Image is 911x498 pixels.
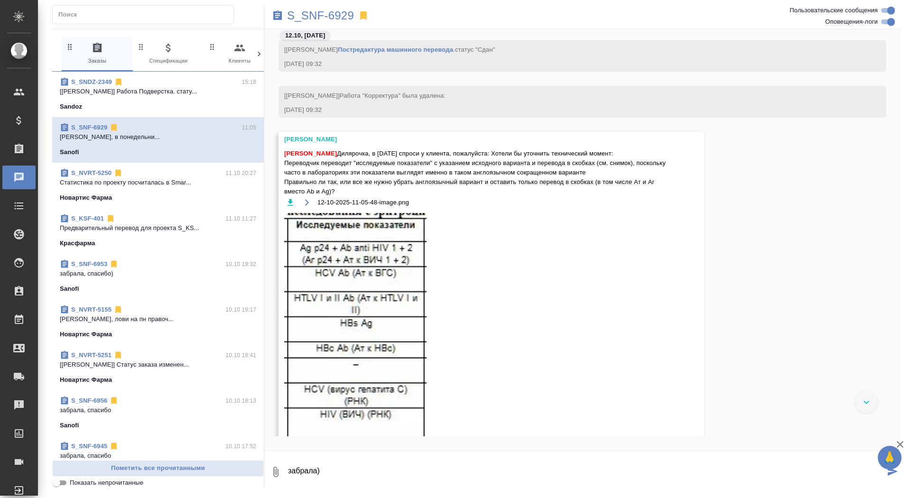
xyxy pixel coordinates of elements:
[52,163,264,208] div: S_NVRT-525011.10 20:27Cтатистика по проекту посчиталась в Smar...Новартис Фарма
[225,168,256,178] p: 11.10 20:27
[340,92,446,99] span: Работа "Корректура" была удалена:
[109,259,119,269] svg: Отписаться
[60,87,256,96] p: [[PERSON_NAME]] Работа Подверстка. стату...
[825,17,878,27] span: Оповещения-логи
[284,46,495,53] span: [[PERSON_NAME] .
[60,239,95,248] p: Красфарма
[284,149,671,196] span: Дилярочка, в [DATE] спроси у клиента, пожалуйста: Хотели бы уточнить технический момент: Переводч...
[338,46,453,53] a: Постредактура машинного перевода
[52,436,264,481] div: S_SNF-694510.10 17:52забрала, спасибоSanofi
[60,451,256,461] p: забрала, спасибо
[60,132,256,142] p: [PERSON_NAME], в понедельни...
[109,123,119,132] svg: Отписаться
[113,305,123,314] svg: Отписаться
[317,198,409,207] span: 12-10-2025-11-05-48-image.png
[60,406,256,415] p: забрала, спасибо
[60,375,112,385] p: Новартис Фарма
[106,214,115,223] svg: Отписаться
[225,305,256,314] p: 10.10 19:17
[137,42,200,65] span: Спецификации
[71,306,112,313] a: S_NVRT-5155
[225,259,256,269] p: 10.10 19:32
[60,102,82,111] p: Sandoz
[65,42,74,51] svg: Зажми и перетащи, чтобы поменять порядок вкладок
[208,42,271,65] span: Клиенты
[60,314,256,324] p: [PERSON_NAME], лови на пн правоч...
[113,168,123,178] svg: Отписаться
[52,299,264,345] div: S_NVRT-515510.10 19:17[PERSON_NAME], лови на пн правоч...Новартис Фарма
[225,442,256,451] p: 10.10 17:52
[57,463,259,474] span: Пометить все прочитанными
[242,123,256,132] p: 11:05
[225,396,256,406] p: 10.10 18:13
[225,214,256,223] p: 11.10 11:27
[60,269,256,278] p: забрала, спасибо)
[225,350,256,360] p: 10.10 18:41
[71,351,112,359] a: S_NVRT-5251
[114,77,123,87] svg: Отписаться
[71,443,107,450] a: S_SNF-6945
[284,196,296,208] button: Скачать
[790,6,878,15] span: Пользовательские сообщения
[71,260,107,267] a: S_SNF-6953
[284,59,853,69] div: [DATE] 09:32
[882,448,898,468] span: 🙏
[71,78,112,85] a: S_SNDZ-2349
[60,148,79,157] p: Sanofi
[60,178,256,187] p: Cтатистика по проекту посчиталась в Smar...
[71,169,112,176] a: S_NVRT-5250
[52,345,264,390] div: S_NVRT-525110.10 18:41[[PERSON_NAME]] Статус заказа изменен...Новартис Фарма
[60,223,256,233] p: Предварительный перевод для проекта S_KS...
[52,72,264,117] div: S_SNDZ-234915:18[[PERSON_NAME]] Работа Подверстка. стату...Sandoz
[71,215,104,222] a: S_KSF-401
[65,42,129,65] span: Заказы
[52,460,264,477] button: Пометить все прочитанными
[52,390,264,436] div: S_SNF-695610.10 18:13забрала, спасибоSanofi
[60,360,256,369] p: [[PERSON_NAME]] Статус заказа изменен...
[287,11,354,20] a: S_SNF-6929
[242,77,256,87] p: 15:18
[208,42,217,51] svg: Зажми и перетащи, чтобы поменять порядок вкладок
[52,254,264,299] div: S_SNF-695310.10 19:32забрала, спасибо)Sanofi
[71,124,107,131] a: S_SNF-6929
[284,105,853,115] div: [DATE] 09:32
[137,42,146,51] svg: Зажми и перетащи, чтобы поменять порядок вкладок
[284,92,446,99] span: [[PERSON_NAME]]
[70,478,143,488] span: Показать непрочитанные
[60,421,79,430] p: Sanofi
[284,135,671,144] div: [PERSON_NAME]
[284,150,337,157] span: [PERSON_NAME]
[113,350,123,360] svg: Отписаться
[109,442,119,451] svg: Отписаться
[58,8,233,21] input: Поиск
[878,446,902,470] button: 🙏
[52,208,264,254] div: S_KSF-40111.10 11:27Предварительный перевод для проекта S_KS...Красфарма
[455,46,495,53] span: статус "Сдан"
[60,284,79,294] p: Sanofi
[109,396,119,406] svg: Отписаться
[60,330,112,339] p: Новартис Фарма
[301,196,313,208] button: Открыть на драйве
[52,117,264,163] div: S_SNF-692911:05[PERSON_NAME], в понедельни...Sanofi
[60,193,112,203] p: Новартис Фарма
[71,397,107,404] a: S_SNF-6956
[285,31,325,40] p: 12.10, [DATE]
